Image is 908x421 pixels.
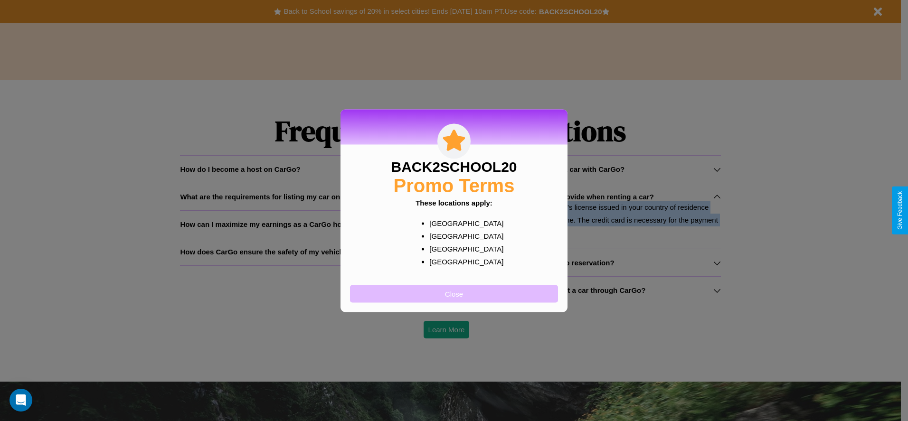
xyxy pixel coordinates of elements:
[416,198,492,206] b: These locations apply:
[429,216,497,229] p: [GEOGRAPHIC_DATA]
[9,389,32,412] div: Open Intercom Messenger
[897,191,903,230] div: Give Feedback
[429,255,497,268] p: [GEOGRAPHIC_DATA]
[350,285,558,302] button: Close
[429,229,497,242] p: [GEOGRAPHIC_DATA]
[429,242,497,255] p: [GEOGRAPHIC_DATA]
[391,159,517,175] h3: BACK2SCHOOL20
[394,175,515,196] h2: Promo Terms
